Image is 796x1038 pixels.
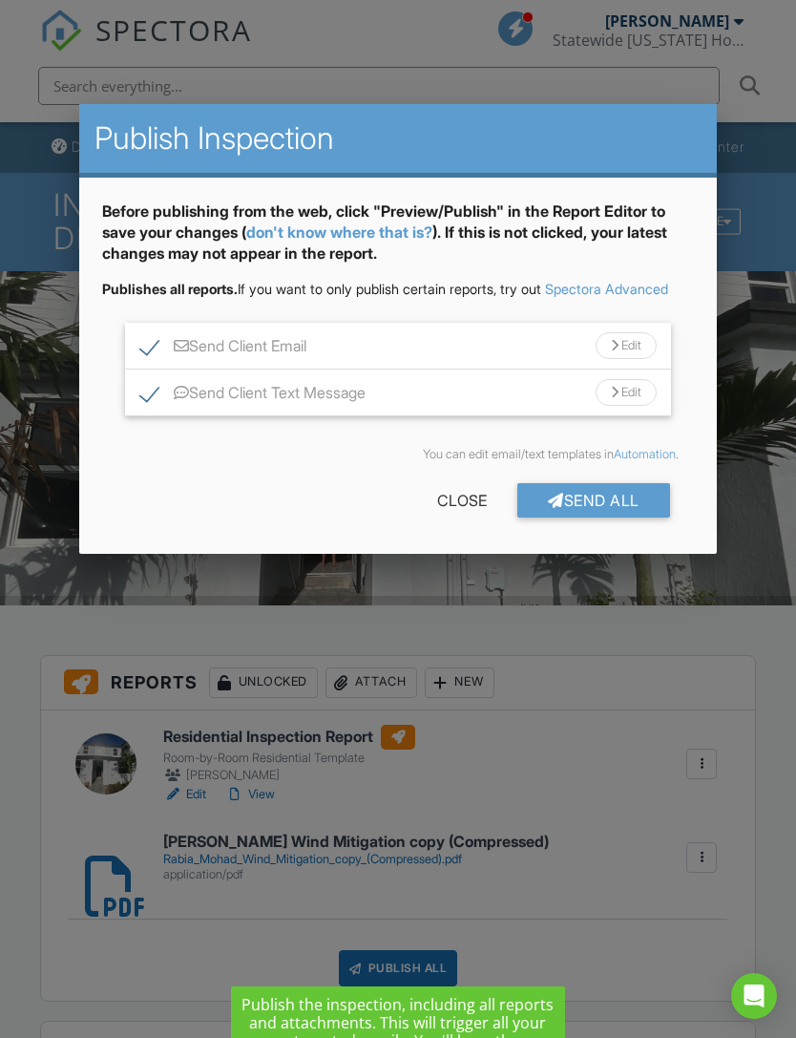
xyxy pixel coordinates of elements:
[596,332,657,359] div: Edit
[140,384,366,408] label: Send Client Text Message
[117,447,678,462] div: You can edit email/text templates in .
[102,281,541,297] span: If you want to only publish certain reports, try out
[140,337,306,361] label: Send Client Email
[102,201,693,280] div: Before publishing from the web, click "Preview/Publish" in the Report Editor to save your changes...
[731,973,777,1019] div: Open Intercom Messenger
[545,281,668,297] a: Spectora Advanced
[94,119,701,158] h2: Publish Inspection
[517,483,670,518] div: Send All
[102,281,238,297] strong: Publishes all reports.
[596,379,657,406] div: Edit
[407,483,517,518] div: Close
[614,447,676,461] a: Automation
[246,222,432,242] a: don't know where that is?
